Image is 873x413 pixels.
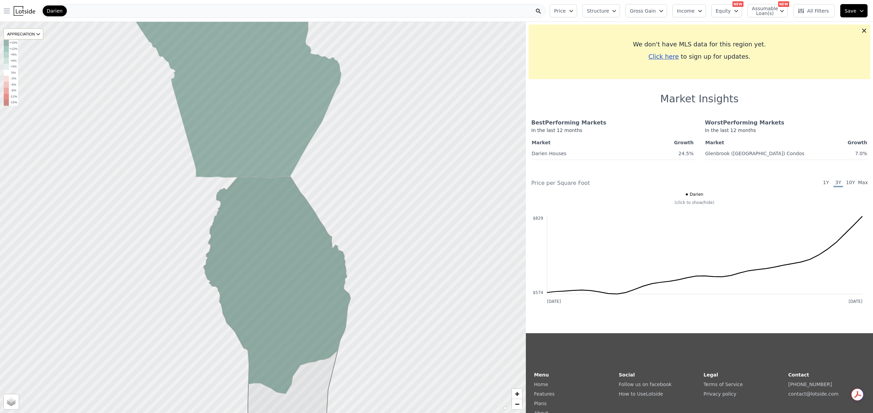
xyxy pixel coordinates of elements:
[833,179,843,187] span: 3Y
[9,88,18,94] td: -9%
[840,4,868,17] button: Save
[848,299,862,304] text: [DATE]
[748,4,788,17] button: Assumable Loan(s)
[704,382,743,387] a: Terms of Service
[533,290,543,295] text: $574
[752,6,774,16] span: Assumable Loan(s)
[14,6,35,16] img: Lotside
[534,382,548,387] a: Home
[9,76,18,82] td: -3%
[9,70,18,76] td: 0%
[793,4,835,17] button: All Filters
[619,372,635,378] strong: Social
[531,127,694,138] div: In the last 12 months
[9,100,18,106] td: -15%
[9,58,18,64] td: +6%
[512,399,522,409] a: Zoom out
[534,372,549,378] strong: Menu
[547,299,561,304] text: [DATE]
[512,389,522,399] a: Zoom in
[705,148,804,157] a: Glenbrook ([GEOGRAPHIC_DATA]) Condos
[855,151,867,156] span: 7.0%
[534,52,865,61] div: to sign up for updates.
[716,8,731,14] span: Equity
[733,1,743,7] div: NEW
[798,8,829,14] span: All Filters
[9,64,18,70] td: +3%
[711,4,742,17] button: Equity
[515,389,519,398] span: +
[630,8,656,14] span: Gross Gain
[704,391,736,397] a: Privacy policy
[534,391,554,397] a: Features
[515,400,519,408] span: −
[858,179,868,187] span: Max
[705,127,868,138] div: In the last 12 months
[705,119,868,127] div: Worst Performing Markets
[788,391,839,397] a: contact@lotside.com
[9,40,18,46] td: +15%
[531,138,635,147] th: Market
[4,394,19,409] a: Layers
[9,94,18,100] td: -12%
[840,138,868,147] th: Growth
[704,372,718,378] strong: Legal
[690,192,704,197] span: Darien
[531,119,694,127] div: Best Performing Markets
[550,4,577,17] button: Price
[648,53,679,60] span: Click here
[532,148,566,157] a: Darien Houses
[660,93,739,105] h1: Market Insights
[534,40,865,49] div: We don't have MLS data for this region yet.
[582,4,620,17] button: Structure
[527,200,862,205] div: (click to show/hide)
[9,46,18,52] td: +12%
[788,372,809,378] strong: Contact
[587,8,609,14] span: Structure
[705,138,840,147] th: Market
[533,216,543,221] text: $829
[625,4,667,17] button: Gross Gain
[845,8,856,14] span: Save
[619,391,663,397] a: How to UseLotside
[677,8,695,14] span: Income
[778,1,789,7] div: NEW
[534,401,547,406] a: Plans
[788,382,832,387] a: [PHONE_NUMBER]
[679,151,694,156] span: 24.5%
[672,4,706,17] button: Income
[821,179,831,187] span: 1Y
[47,8,63,14] span: Darien
[9,82,18,88] td: -6%
[554,8,566,14] span: Price
[531,179,699,187] div: Price per Square Foot
[635,138,694,147] th: Growth
[9,52,18,58] td: +9%
[3,28,43,40] div: APPRECIATION
[846,179,855,187] span: 10Y
[619,382,672,387] a: Follow us on facebook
